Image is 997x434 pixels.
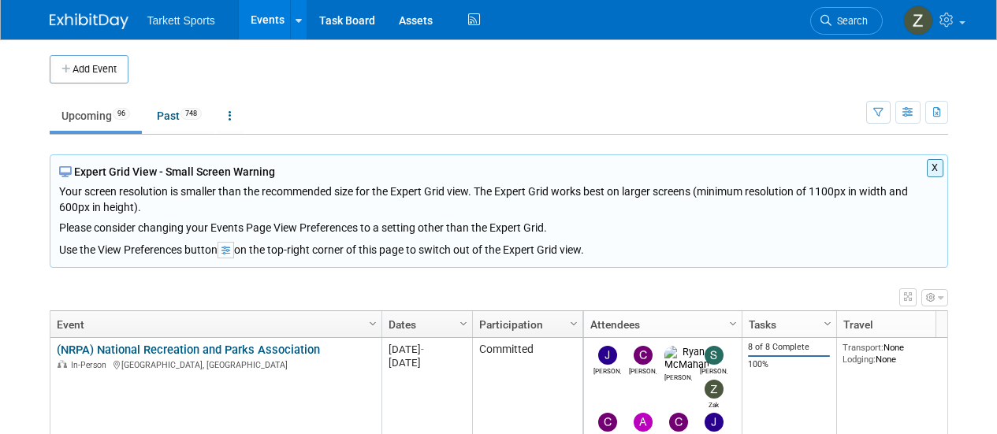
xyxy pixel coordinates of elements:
[366,317,379,330] span: Column Settings
[700,399,727,409] div: Zak Gasparovic
[593,365,621,375] div: Jed Easterbrook
[59,164,939,180] div: Expert Grid View - Small Screen Warning
[749,311,826,338] a: Tasks
[455,311,472,335] a: Column Settings
[59,180,939,236] div: Your screen resolution is smaller than the recommended size for the Expert Grid view. The Expert ...
[705,380,724,399] img: Zak Gasparovic
[59,236,939,258] div: Use the View Preferences button on the top-right corner of this page to switch out of the Expert ...
[843,342,956,365] div: None None
[457,317,470,330] span: Column Settings
[748,342,830,353] div: 8 of 8 Complete
[843,354,876,365] span: Lodging:
[389,356,465,369] div: [DATE]
[57,343,320,357] a: (NRPA) National Recreation and Parks Association
[634,346,653,365] img: Chris Wedge
[71,360,111,370] span: In-Person
[364,311,381,335] a: Column Settings
[700,365,727,375] div: Scott George
[831,15,868,27] span: Search
[145,101,214,131] a: Past748
[389,343,465,356] div: [DATE]
[810,7,883,35] a: Search
[57,311,371,338] a: Event
[50,13,128,29] img: ExhibitDay
[598,413,617,432] img: Cale Hayes
[903,6,933,35] img: Zak Sigler
[819,311,836,335] a: Column Settings
[180,108,202,120] span: 748
[58,360,67,368] img: In-Person Event
[565,311,582,335] a: Column Settings
[664,371,692,381] div: Ryan McMahan
[727,317,739,330] span: Column Settings
[843,311,952,338] a: Travel
[724,311,742,335] a: Column Settings
[748,359,830,370] div: 100%
[421,343,424,355] span: -
[57,358,374,371] div: [GEOGRAPHIC_DATA], [GEOGRAPHIC_DATA]
[629,365,657,375] div: Chris Wedge
[598,346,617,365] img: Jed Easterbrook
[50,55,128,83] button: Add Event
[669,413,688,432] img: Charles Colletti
[59,215,939,236] div: Please consider changing your Events Page View Preferences to a setting other than the Expert Grid.
[705,346,724,365] img: Scott George
[479,311,572,338] a: Participation
[843,342,884,353] span: Transport:
[927,159,943,177] button: X
[821,317,834,330] span: Column Settings
[664,346,709,371] img: Ryan McMahan
[50,101,142,131] a: Upcoming96
[389,311,462,338] a: Dates
[705,413,724,432] img: Jason Mayer
[567,317,580,330] span: Column Settings
[590,311,731,338] a: Attendees
[113,108,130,120] span: 96
[147,14,215,27] span: Tarkett Sports
[634,413,653,432] img: Adam Winnicky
